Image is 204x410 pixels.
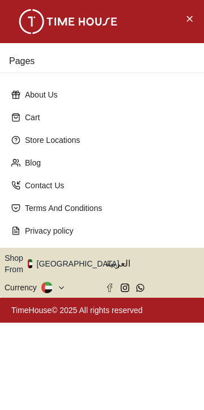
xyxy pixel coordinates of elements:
[11,9,125,34] img: ...
[25,202,188,214] p: Terms And Conditions
[136,284,144,292] a: Whatsapp
[11,306,143,315] a: TimeHouse© 2025 All rights reserved
[25,89,188,100] p: About Us
[28,259,32,268] img: United Arab Emirates
[5,282,41,293] div: Currency
[5,252,127,275] button: Shop From[GEOGRAPHIC_DATA]
[180,9,198,27] button: Close Menu
[105,257,199,270] span: العربية
[25,134,188,146] p: Store Locations
[25,180,188,191] p: Contact Us
[121,284,129,292] a: Instagram
[105,252,199,275] button: العربية
[105,284,114,292] a: Facebook
[25,112,188,123] p: Cart
[25,225,188,236] p: Privacy policy
[25,157,188,168] p: Blog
